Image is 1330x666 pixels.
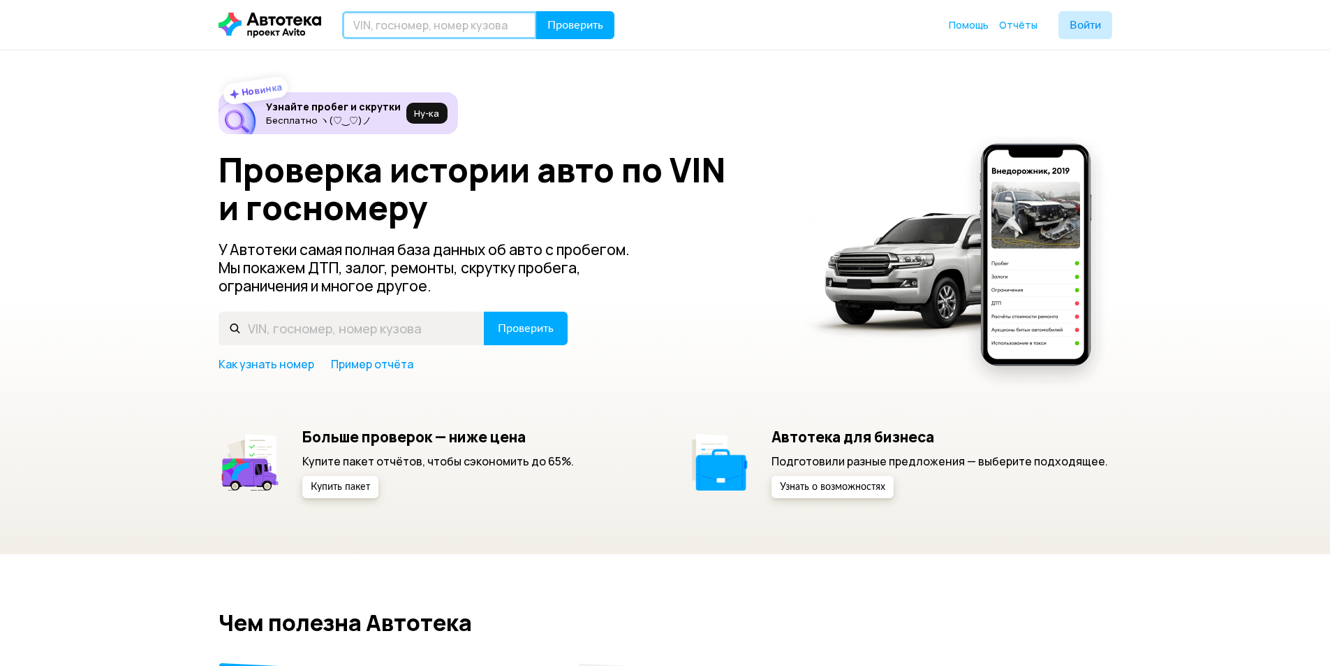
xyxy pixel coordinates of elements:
[414,108,439,119] span: Ну‑ка
[266,115,401,126] p: Бесплатно ヽ(♡‿♡)ノ
[240,80,283,99] strong: Новинка
[949,18,989,32] a: Помощь
[342,11,537,39] input: VIN, госномер, номер кузова
[771,428,1108,446] h5: Автотека для бизнеса
[302,454,574,469] p: Купите пакет отчётов, чтобы сэкономить до 65%.
[949,18,989,31] span: Помощь
[1070,20,1101,31] span: Войти
[266,101,401,113] h6: Узнайте пробег и скрутки
[999,18,1037,32] a: Отчёты
[219,312,485,345] input: VIN, госномер, номер кузова
[536,11,614,39] button: Проверить
[302,428,574,446] h5: Больше проверок — ниже цена
[302,476,378,498] button: Купить пакет
[219,356,314,372] a: Как узнать номер
[311,482,370,492] span: Купить пакет
[498,323,554,334] span: Проверить
[331,356,413,372] a: Пример отчёта
[219,151,786,226] h1: Проверка истории авто по VIN и госномеру
[999,18,1037,31] span: Отчёты
[219,610,1112,635] h2: Чем полезна Автотека
[219,240,653,295] p: У Автотеки самая полная база данных об авто с пробегом. Мы покажем ДТП, залог, ремонты, скрутку п...
[780,482,885,492] span: Узнать о возможностях
[1058,11,1112,39] button: Войти
[771,454,1108,469] p: Подготовили разные предложения — выберите подходящее.
[771,476,894,498] button: Узнать о возможностях
[484,312,568,345] button: Проверить
[547,20,603,31] span: Проверить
